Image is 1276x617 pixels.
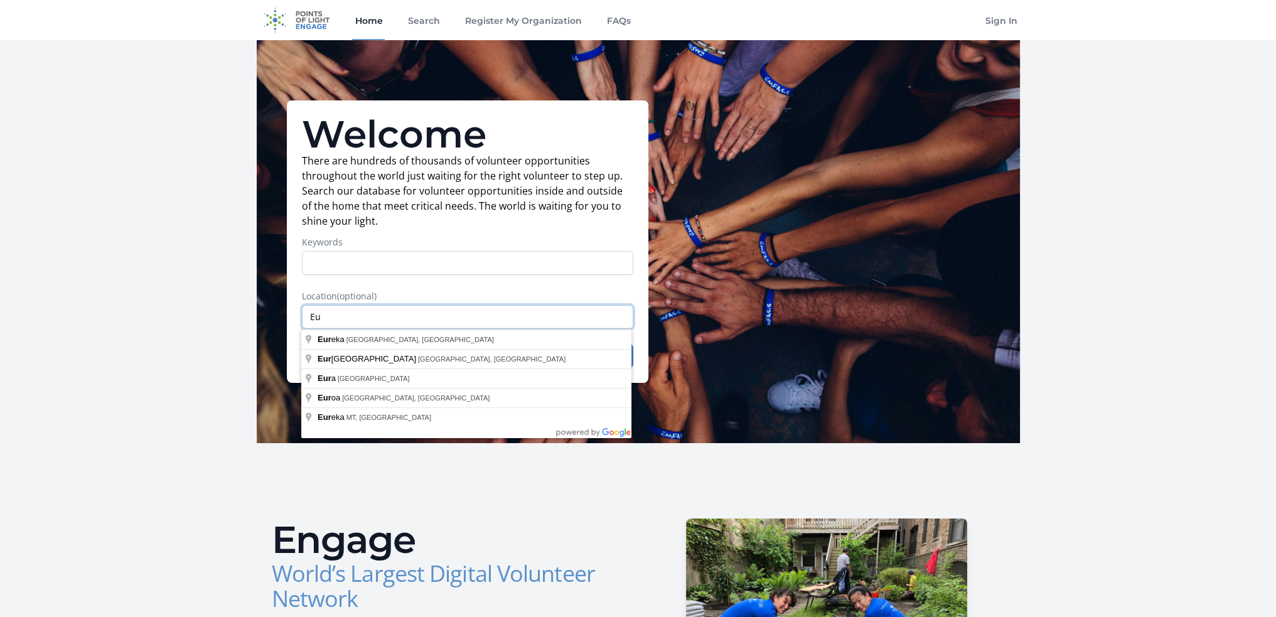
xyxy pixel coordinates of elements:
span: eka [318,412,346,422]
span: oa [318,393,342,402]
span: Eur [318,354,331,363]
label: Location [302,290,633,303]
h1: Welcome [302,115,633,153]
span: [GEOGRAPHIC_DATA] [338,375,410,382]
span: eka [318,335,346,344]
span: [GEOGRAPHIC_DATA], [GEOGRAPHIC_DATA] [346,336,494,343]
span: [GEOGRAPHIC_DATA], [GEOGRAPHIC_DATA] [342,394,490,402]
span: [GEOGRAPHIC_DATA] [318,354,418,363]
label: Keywords [302,236,633,249]
span: Eur [318,373,331,383]
span: Eur [318,393,331,402]
span: a [318,373,338,383]
span: Eur [318,335,331,344]
h2: Engage [272,521,628,559]
span: Eur [318,412,331,422]
span: MT, [GEOGRAPHIC_DATA] [346,414,431,421]
p: There are hundreds of thousands of volunteer opportunities throughout the world just waiting for ... [302,153,633,228]
span: [GEOGRAPHIC_DATA], [GEOGRAPHIC_DATA] [418,355,566,363]
input: Enter a location [302,305,633,329]
h3: World’s Largest Digital Volunteer Network [272,561,628,611]
span: (optional) [337,290,377,302]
